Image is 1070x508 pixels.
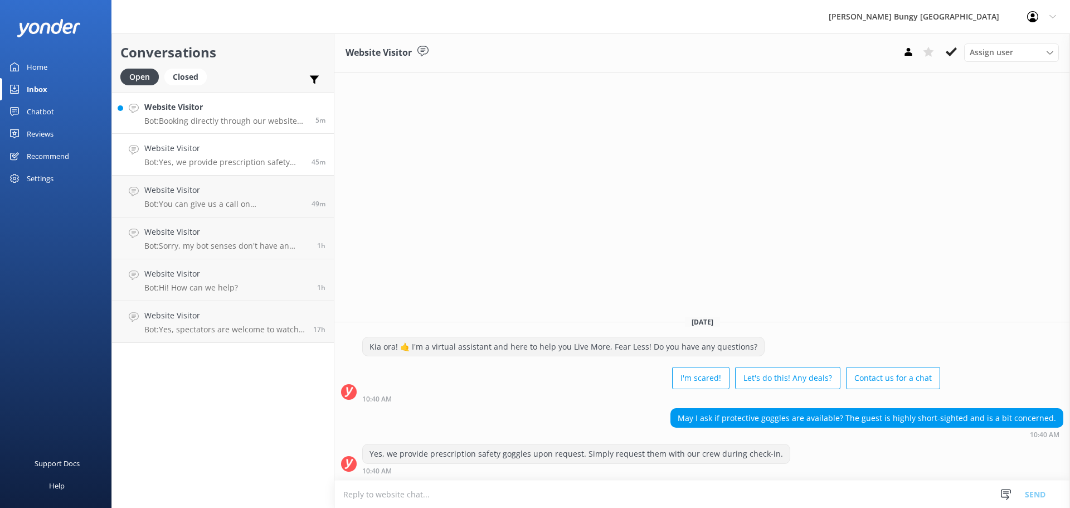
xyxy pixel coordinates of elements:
span: Aug 27 2025 05:42pm (UTC +12:00) Pacific/Auckland [313,325,325,334]
span: Aug 28 2025 11:20am (UTC +12:00) Pacific/Auckland [315,115,325,125]
div: May I ask if protective goggles are available? The guest is highly short-sighted and is a bit con... [671,409,1063,428]
a: Website VisitorBot:Yes, we provide prescription safety goggles upon request. Simply request them ... [112,134,334,176]
p: Bot: Yes, we provide prescription safety goggles upon request. Simply request them with our crew ... [144,157,303,167]
strong: 10:40 AM [362,468,392,475]
a: Website VisitorBot:Booking directly through our website always offers the best prices. Our combos... [112,92,334,134]
div: Assign User [964,43,1059,61]
div: Help [49,475,65,497]
h4: Website Visitor [144,101,307,113]
div: Aug 28 2025 10:40am (UTC +12:00) Pacific/Auckland [362,395,940,403]
span: Assign user [970,46,1013,59]
div: Chatbot [27,100,54,123]
strong: 10:40 AM [1030,432,1059,438]
a: Closed [164,70,212,83]
h4: Website Visitor [144,309,305,322]
div: Support Docs [35,452,80,475]
p: Bot: Yes, spectators are welcome to watch at the [GEOGRAPHIC_DATA], but they will need spectator ... [144,325,305,335]
div: Home [27,56,47,78]
h4: Website Visitor [144,142,303,154]
img: yonder-white-logo.png [17,19,81,37]
div: Settings [27,167,53,190]
p: Bot: Hi! How can we help? [144,283,238,293]
a: Website VisitorBot:Hi! How can we help?1h [112,259,334,301]
p: Bot: You can give us a call on [PHONE_NUMBER] or [PHONE_NUMBER] to chat with a crew member. Our o... [144,199,303,209]
button: Contact us for a chat [846,367,940,389]
h4: Website Visitor [144,226,309,238]
p: Bot: Sorry, my bot senses don't have an answer for that, please try and rephrase your question, I... [144,241,309,251]
div: Recommend [27,145,69,167]
div: Aug 28 2025 10:40am (UTC +12:00) Pacific/Auckland [670,430,1063,438]
span: Aug 28 2025 10:40am (UTC +12:00) Pacific/Auckland [312,157,325,167]
div: Open [120,69,159,85]
span: Aug 28 2025 09:26am (UTC +12:00) Pacific/Auckland [317,283,325,292]
div: Reviews [27,123,53,145]
div: Closed [164,69,207,85]
p: Bot: Booking directly through our website always offers the best prices. Our combos are a great w... [144,116,307,126]
a: Open [120,70,164,83]
a: Website VisitorBot:You can give us a call on [PHONE_NUMBER] or [PHONE_NUMBER] to chat with a crew... [112,176,334,217]
div: Aug 28 2025 10:40am (UTC +12:00) Pacific/Auckland [362,467,790,475]
h4: Website Visitor [144,268,238,280]
strong: 10:40 AM [362,396,392,403]
h3: Website Visitor [346,46,412,60]
span: Aug 28 2025 09:28am (UTC +12:00) Pacific/Auckland [317,241,325,250]
h4: Website Visitor [144,184,303,196]
button: Let's do this! Any deals? [735,367,840,389]
button: I'm scared! [672,367,729,389]
span: Aug 28 2025 10:36am (UTC +12:00) Pacific/Auckland [312,199,325,209]
div: Kia ora! 🤙 I'm a virtual assistant and here to help you Live More, Fear Less! Do you have any que... [363,337,764,356]
h2: Conversations [120,42,325,63]
a: Website VisitorBot:Sorry, my bot senses don't have an answer for that, please try and rephrase yo... [112,217,334,259]
span: [DATE] [685,317,720,327]
div: Inbox [27,78,47,100]
a: Website VisitorBot:Yes, spectators are welcome to watch at the [GEOGRAPHIC_DATA], but they will n... [112,301,334,343]
div: Yes, we provide prescription safety goggles upon request. Simply request them with our crew durin... [363,444,790,463]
